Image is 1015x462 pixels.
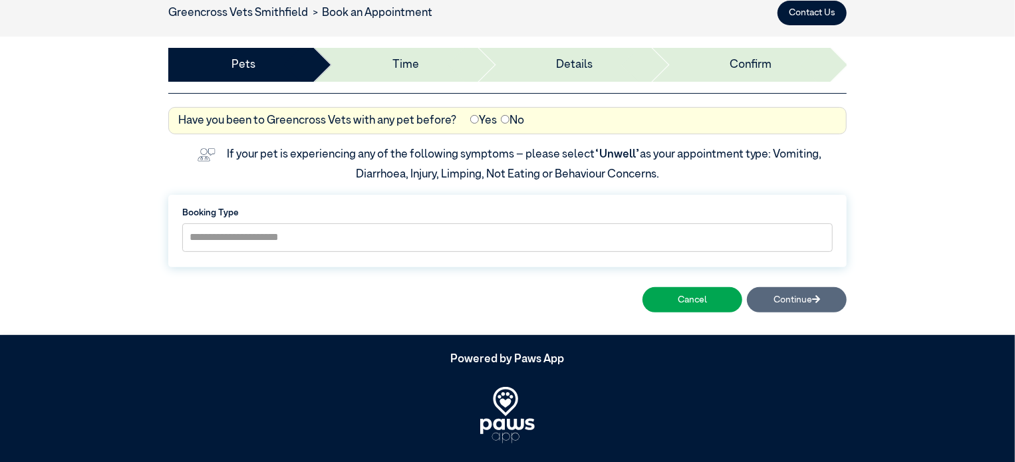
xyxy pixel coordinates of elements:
[193,144,220,166] img: vet
[501,115,509,124] input: No
[643,287,742,312] button: Cancel
[168,5,433,22] nav: breadcrumb
[470,115,479,124] input: Yes
[501,112,524,130] label: No
[778,1,847,25] button: Contact Us
[227,149,824,180] label: If your pet is experiencing any of the following symptoms – please select as your appointment typ...
[178,112,457,130] label: Have you been to Greencross Vets with any pet before?
[168,7,308,19] a: Greencross Vets Smithfield
[595,149,640,160] span: “Unwell”
[470,112,497,130] label: Yes
[480,387,535,443] img: PawsApp
[182,206,833,219] label: Booking Type
[231,57,255,74] a: Pets
[168,353,847,366] h5: Powered by Paws App
[308,5,433,22] li: Book an Appointment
